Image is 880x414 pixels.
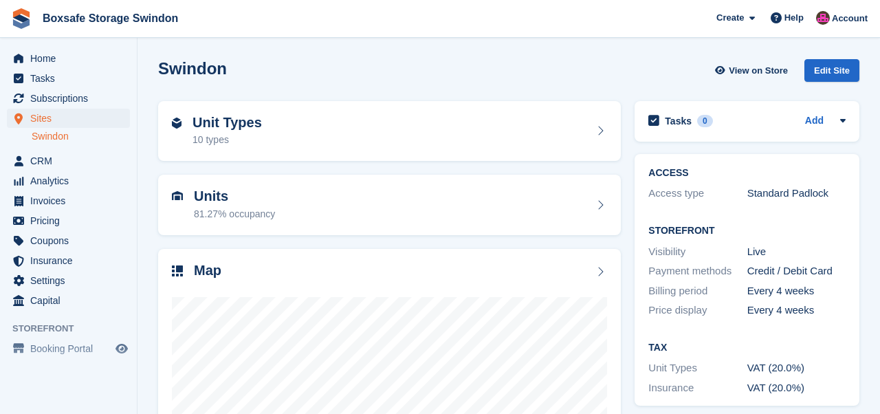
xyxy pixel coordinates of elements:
a: menu [7,109,130,128]
span: Coupons [30,231,113,250]
a: View on Store [713,59,793,82]
div: Every 4 weeks [747,283,846,299]
a: menu [7,69,130,88]
img: unit-type-icn-2b2737a686de81e16bb02015468b77c625bbabd49415b5ef34ead5e3b44a266d.svg [172,118,181,129]
a: menu [7,251,130,270]
a: menu [7,271,130,290]
a: Add [805,113,824,129]
a: menu [7,291,130,310]
span: View on Store [729,64,788,78]
h2: Storefront [648,226,846,237]
span: Analytics [30,171,113,190]
h2: Swindon [158,59,227,78]
span: Create [716,11,744,25]
div: Access type [648,186,747,201]
span: Invoices [30,191,113,210]
span: Tasks [30,69,113,88]
a: menu [7,89,130,108]
div: Visibility [648,244,747,260]
div: Live [747,244,846,260]
span: Subscriptions [30,89,113,108]
div: Price display [648,303,747,318]
a: Unit Types 10 types [158,101,621,162]
img: stora-icon-8386f47178a22dfd0bd8f6a31ec36ba5ce8667c1dd55bd0f319d3a0aa187defe.svg [11,8,32,29]
h2: Tasks [665,115,692,127]
span: Account [832,12,868,25]
div: Unit Types [648,360,747,376]
a: Swindon [32,130,130,143]
div: Credit / Debit Card [747,263,846,279]
span: CRM [30,151,113,171]
div: 0 [697,115,713,127]
a: Boxsafe Storage Swindon [37,7,184,30]
div: Standard Padlock [747,186,846,201]
h2: ACCESS [648,168,846,179]
a: menu [7,49,130,68]
div: Every 4 weeks [747,303,846,318]
a: menu [7,231,130,250]
div: 10 types [192,133,262,147]
span: Booking Portal [30,339,113,358]
img: map-icn-33ee37083ee616e46c38cad1a60f524a97daa1e2b2c8c0bc3eb3415660979fc1.svg [172,265,183,276]
span: Help [784,11,804,25]
a: menu [7,191,130,210]
h2: Tax [648,342,846,353]
a: menu [7,171,130,190]
span: Pricing [30,211,113,230]
img: unit-icn-7be61d7bf1b0ce9d3e12c5938cc71ed9869f7b940bace4675aadf7bd6d80202e.svg [172,191,183,201]
span: Insurance [30,251,113,270]
div: Payment methods [648,263,747,279]
div: Billing period [648,283,747,299]
h2: Units [194,188,275,204]
span: Storefront [12,322,137,336]
a: menu [7,339,130,358]
span: Sites [30,109,113,128]
h2: Unit Types [192,115,262,131]
div: Edit Site [804,59,859,82]
a: Units 81.27% occupancy [158,175,621,235]
h2: Map [194,263,221,279]
a: Edit Site [804,59,859,87]
div: 81.27% occupancy [194,207,275,221]
div: VAT (20.0%) [747,360,846,376]
div: VAT (20.0%) [747,380,846,396]
span: Capital [30,291,113,310]
div: Insurance [648,380,747,396]
span: Home [30,49,113,68]
a: menu [7,151,130,171]
a: menu [7,211,130,230]
a: Preview store [113,340,130,357]
img: Philip Matthews [816,11,830,25]
span: Settings [30,271,113,290]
